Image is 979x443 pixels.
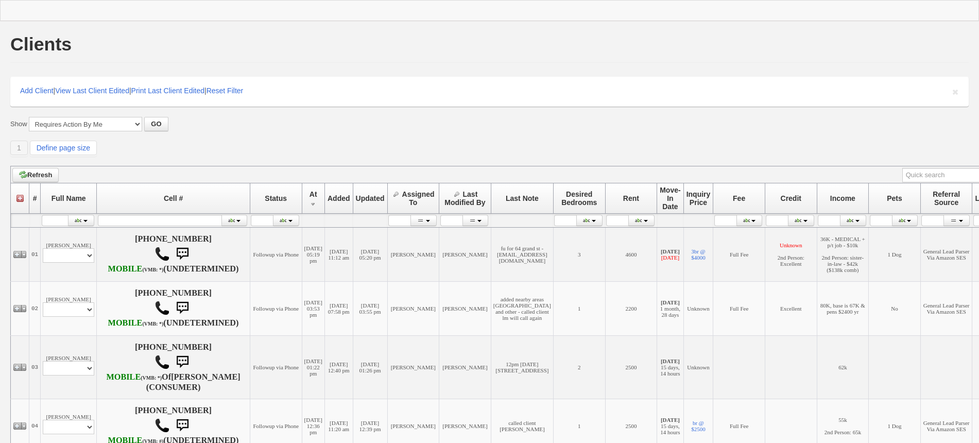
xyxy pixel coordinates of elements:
[106,372,141,382] font: MOBILE
[51,194,86,202] span: Full Name
[869,228,921,282] td: 1 Dog
[324,228,353,282] td: [DATE] 11:12 am
[353,282,387,336] td: [DATE] 03:55 pm
[817,336,869,399] td: 62k
[491,228,553,282] td: fu for 64 grand st - [EMAIL_ADDRESS][DOMAIN_NAME]
[265,194,287,202] span: Status
[324,282,353,336] td: [DATE] 07:58 pm
[657,282,683,336] td: 1 month, 28 days
[207,87,244,95] a: Reset Filter
[353,336,387,399] td: [DATE] 01:26 pm
[154,354,170,370] img: call.png
[250,282,302,336] td: Followup via Phone
[733,194,745,202] span: Fee
[108,264,164,274] b: Verizon Wireless
[154,300,170,316] img: call.png
[41,228,97,282] td: [PERSON_NAME]
[131,87,204,95] a: Print Last Client Edited
[41,282,97,336] td: [PERSON_NAME]
[817,228,869,282] td: 36K - MEDICAL + p/t job - $10k 2nd Person: sister-in-law - $42k ($138k comb)
[765,228,817,282] td: 2nd Person: Excellent
[605,336,657,399] td: 2500
[661,299,680,305] b: [DATE]
[781,194,801,202] span: Credit
[491,336,553,399] td: 12pm [DATE] [STREET_ADDRESS]
[10,35,72,54] h1: Clients
[933,190,960,207] span: Referral Source
[683,336,713,399] td: Unknown
[29,183,41,214] th: #
[356,194,385,202] span: Updated
[657,336,683,399] td: 15 days, 14 hours
[41,336,97,399] td: [PERSON_NAME]
[10,141,28,155] a: 1
[713,282,765,336] td: Full Fee
[660,186,680,211] span: Move-In Date
[99,343,248,392] h4: [PHONE_NUMBER] Of (CONSUMER)
[10,120,27,129] label: Show
[310,190,317,198] span: At
[172,415,193,436] img: sms.png
[172,352,193,372] img: sms.png
[302,336,324,399] td: [DATE] 01:22 pm
[353,228,387,282] td: [DATE] 05:20 pm
[605,228,657,282] td: 4600
[387,282,439,336] td: [PERSON_NAME]
[661,248,680,254] b: [DATE]
[920,282,972,336] td: General Lead Parser Via Amazon SES
[29,282,41,336] td: 02
[55,87,129,95] a: View Last Client Edited
[887,194,902,202] span: Pets
[686,190,711,207] span: Inquiry Price
[164,194,183,202] span: Cell #
[661,254,679,261] font: [DATE]
[142,321,163,327] font: (VMB: *)
[29,228,41,282] td: 01
[10,77,969,107] div: | | |
[553,228,605,282] td: 3
[99,234,248,275] h4: [PHONE_NUMBER] (UNDETERMINED)
[830,194,855,202] span: Income
[324,336,353,399] td: [DATE] 12:40 pm
[141,375,162,381] font: (VMB: *)
[20,87,54,95] a: Add Client
[302,282,324,336] td: [DATE] 03:53 pm
[713,228,765,282] td: Full Fee
[444,190,485,207] span: Last Modified By
[439,228,491,282] td: [PERSON_NAME]
[402,190,435,207] span: Assigned To
[439,336,491,399] td: [PERSON_NAME]
[387,336,439,399] td: [PERSON_NAME]
[108,264,143,274] font: MOBILE
[250,228,302,282] td: Followup via Phone
[172,244,193,264] img: sms.png
[106,372,162,382] b: Verizon Wireless
[328,194,350,202] span: Added
[661,417,680,423] b: [DATE]
[29,336,41,399] td: 03
[144,117,168,131] button: GO
[780,242,802,248] font: Unknown
[553,336,605,399] td: 2
[765,282,817,336] td: Excellent
[506,194,539,202] span: Last Note
[142,267,163,272] font: (VMB: *)
[817,282,869,336] td: 80K, base is 67K & pens $2400 yr
[12,168,59,182] a: Refresh
[491,282,553,336] td: added nearby areas [GEOGRAPHIC_DATA] and other - called client lm will call again
[439,282,491,336] td: [PERSON_NAME]
[661,358,680,364] b: [DATE]
[869,282,921,336] td: No
[108,318,143,328] font: MOBILE
[691,420,706,432] a: br @ $2500
[605,282,657,336] td: 2200
[302,228,324,282] td: [DATE] 05:19 pm
[30,141,97,155] a: Define page size
[99,288,248,329] h4: [PHONE_NUMBER] (UNDETERMINED)
[691,248,706,261] a: 3br @ $4000
[250,336,302,399] td: Followup via Phone
[561,190,597,207] span: Desired Bedrooms
[623,194,639,202] span: Rent
[172,298,193,318] img: sms.png
[171,372,241,382] b: [PERSON_NAME]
